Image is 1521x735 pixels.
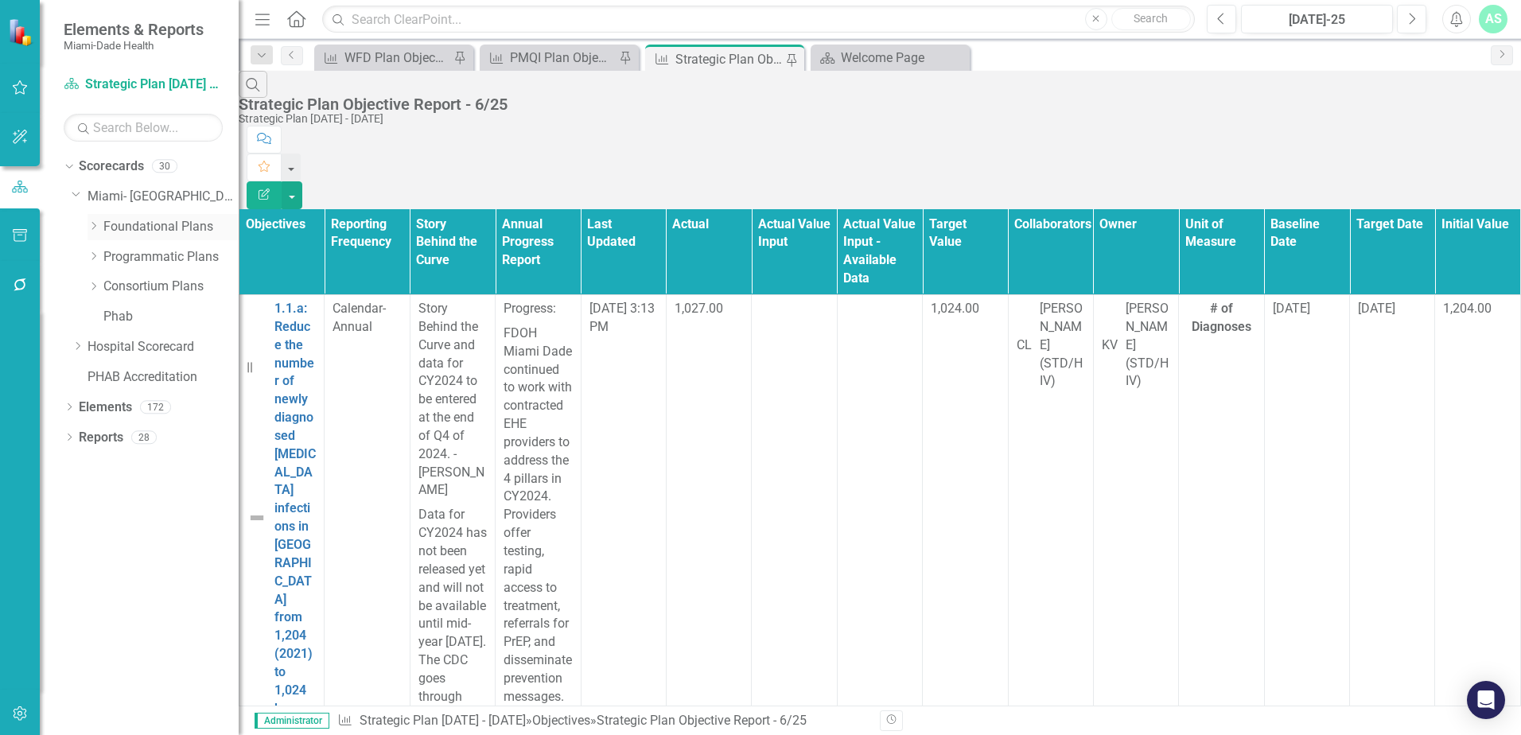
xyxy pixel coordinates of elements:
[1443,301,1492,316] span: 1,204.00
[360,713,526,728] a: Strategic Plan [DATE] - [DATE]
[931,301,979,316] span: 1,024.00
[1017,336,1032,355] div: CL
[103,218,239,236] a: Foundational Plans
[484,48,615,68] a: PMQI Plan Objective Report - 6/25
[1111,8,1191,30] button: Search
[1358,301,1395,316] span: [DATE]
[1467,681,1505,719] div: Open Intercom Messenger
[597,713,807,728] div: Strategic Plan Objective Report - 6/25
[1241,5,1393,33] button: [DATE]-25
[1126,300,1170,391] div: [PERSON_NAME] (STD/HIV)
[815,48,966,68] a: Welcome Page
[239,95,1513,113] div: Strategic Plan Objective Report - 6/25
[88,368,239,387] a: PHAB Accreditation
[239,113,1513,125] div: Strategic Plan [DATE] - [DATE]
[532,713,590,728] a: Objectives
[103,248,239,266] a: Programmatic Plans
[88,188,239,206] a: Miami- [GEOGRAPHIC_DATA]
[1273,301,1310,316] span: [DATE]
[1247,10,1387,29] div: [DATE]-25
[1102,336,1118,355] div: KV
[64,39,204,52] small: Miami-Dade Health
[589,300,658,336] div: [DATE] 3:13 PM
[841,48,966,68] div: Welcome Page
[333,300,401,336] div: Calendar- Annual
[1479,5,1507,33] button: AS
[255,713,329,729] span: Administrator
[675,49,784,69] div: Strategic Plan Objective Report - 6/25
[1134,12,1168,25] span: Search
[152,160,177,173] div: 30
[131,430,157,444] div: 28
[8,18,36,46] img: ClearPoint Strategy
[103,278,239,296] a: Consortium Plans
[88,338,239,356] a: Hospital Scorecard
[79,399,132,417] a: Elements
[1192,301,1251,334] strong: # of Diagnoses
[675,301,723,316] span: 1,027.00
[140,400,171,414] div: 172
[247,508,266,527] img: Not Defined
[64,20,204,39] span: Elements & Reports
[1040,300,1085,391] div: [PERSON_NAME] (STD/HIV)
[318,48,449,68] a: WFD Plan Objective Report - 6/25
[337,712,868,730] div: » »
[504,300,572,321] p: Progress:
[322,6,1195,33] input: Search ClearPoint...
[79,429,123,447] a: Reports
[418,300,487,503] p: Story Behind the Curve and data for CY2024 to be entered at the end of Q4 of 2024. - [PERSON_NAME]
[344,48,449,68] div: WFD Plan Objective Report - 6/25
[64,76,223,94] a: Strategic Plan [DATE] - [DATE]
[64,114,223,142] input: Search Below...
[103,308,239,326] a: Phab
[79,157,144,176] a: Scorecards
[510,48,615,68] div: PMQI Plan Objective Report - 6/25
